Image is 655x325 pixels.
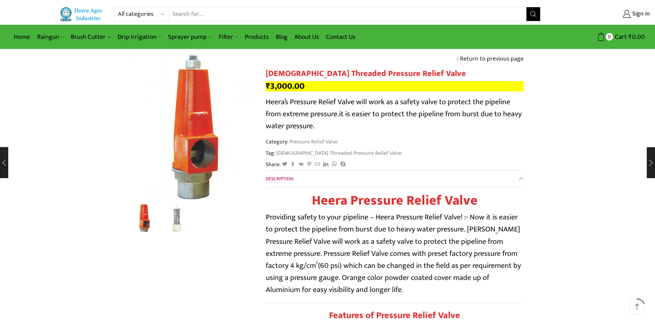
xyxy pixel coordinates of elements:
li: 1 / 2 [130,204,159,232]
li: 2 / 2 [162,204,190,232]
span: Heera’s Pressure Relief Valve will work as a safety valve to protect the pipeline from extreme pr... [266,96,510,120]
span: Share: [266,161,281,169]
a: Description [266,171,524,187]
a: Pressure Relief Valve [288,137,338,146]
strong: Features of Pressure Relief Valve [329,308,460,323]
a: Return to previous page [460,55,524,64]
a: Drip Irrigation [114,29,165,45]
span: Tag: [266,149,524,157]
span: Category: [266,138,338,146]
div: 1 / 2 [132,52,255,201]
bdi: 0.00 [629,32,645,42]
strong: Heera Pressure Relief Valve [312,189,478,212]
span: it is easier to protect the pipeline from burst due to heavy water pressure. [266,108,522,132]
span: Cart [613,32,627,42]
a: Filter [215,29,241,45]
a: Products [241,29,272,45]
sup: 2 [316,259,318,266]
bdi: 3,000.00 [266,79,305,93]
a: Spriing Prussure Relif Vavle [162,204,190,233]
span: 0 [606,33,613,40]
a: Sign in [551,8,650,20]
span: Description [266,175,293,183]
button: Search button [526,7,540,21]
a: Home [10,29,34,45]
img: Spriing-Prussure-Relif-Vavle [162,204,190,233]
h1: [DEMOGRAPHIC_DATA] Threaded Pressure Relief Valve [266,69,524,79]
a: Male-Threaded-Pressure-Relief-Valve [130,203,159,232]
a: [DEMOGRAPHIC_DATA] Threaded Pressure Relief Valve [275,149,402,157]
a: Sprayer pump [165,29,215,45]
input: Search for... [169,7,527,21]
span: ₹ [266,79,270,93]
a: Brush Cutter [67,29,114,45]
a: Contact Us [323,29,359,45]
span: Sign in [631,10,650,19]
a: About Us [291,29,323,45]
a: Blog [272,29,291,45]
span: ₹ [629,32,632,42]
a: 0 Cart ₹0.00 [547,31,645,43]
a: Raingun [34,29,67,45]
span: Providing safety to your pipeline – Heera Pressure Relief Valve! :- Now it is easier to protect t... [266,211,521,296]
img: male threaded pressure relief valve [130,203,159,232]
